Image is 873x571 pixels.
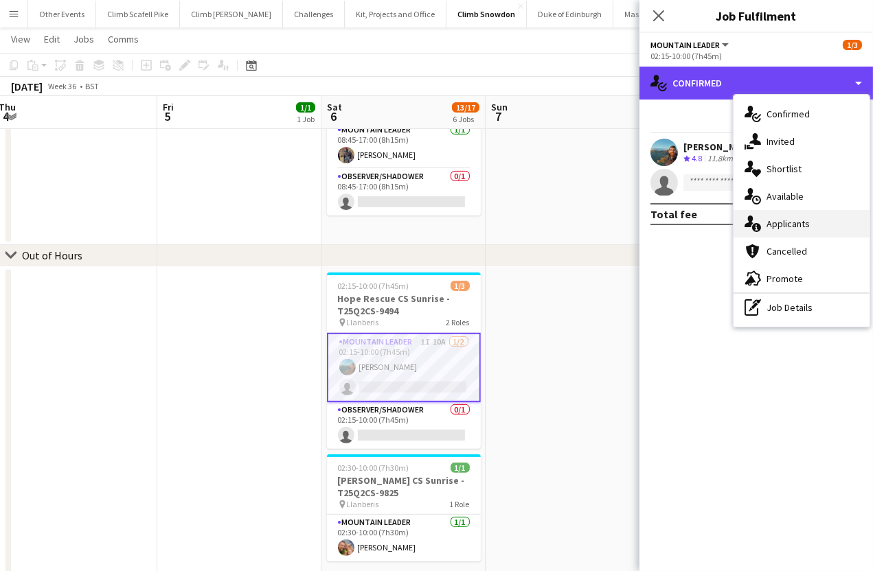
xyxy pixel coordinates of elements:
span: 6 [325,108,342,124]
span: 2 Roles [446,317,470,327]
span: 1/1 [296,102,315,113]
span: 1/1 [451,463,470,473]
a: Comms [102,30,144,48]
div: Total fee [650,207,697,221]
div: 1 Job [297,114,315,124]
button: Other Events [28,1,96,27]
span: Sat [327,101,342,113]
div: Promote [734,265,870,292]
button: Mass Participation [613,1,700,27]
app-card-role: Observer/Shadower0/102:15-10:00 (7h45m) [327,402,481,449]
span: Week 36 [45,81,80,91]
span: Edit [44,33,60,45]
div: Job Details [734,294,870,321]
button: Climb [PERSON_NAME] [180,1,283,27]
span: Llanberis [347,499,379,509]
span: 1/3 [843,40,862,50]
button: Mountain Leader [650,40,731,50]
span: Fri [163,101,174,113]
span: View [11,33,30,45]
button: Climb Scafell Pike [96,1,180,27]
span: Comms [108,33,139,45]
button: Duke of Edinburgh [527,1,613,27]
div: Confirmed [734,100,870,128]
div: Invited [734,128,870,155]
span: 1 Role [450,499,470,509]
div: Out of Hours [22,248,82,262]
div: 02:15-10:00 (7h45m) [650,51,862,61]
app-card-role: Mountain Leader1I10A1/202:15-10:00 (7h45m)[PERSON_NAME] [327,333,481,402]
span: Jobs [73,33,94,45]
a: Edit [38,30,65,48]
div: Available [734,183,870,210]
div: Confirmed [639,67,873,100]
app-job-card: 08:45-17:00 (8h15m)1/2[PERSON_NAME] CS day - T25Q2CS-9776 Rhyd Ddu2 RolesMountain Leader1/108:45-... [327,62,481,215]
a: View [5,30,36,48]
app-job-card: 02:15-10:00 (7h45m)1/3Hope Rescue CS Sunrise - T25Q2CS-9494 Llanberis2 RolesMountain Leader1I10A1... [327,272,481,449]
button: Challenges [283,1,345,27]
app-job-card: 02:30-10:00 (7h30m)1/1[PERSON_NAME] CS Sunrise - T25Q2CS-9825 Llanberis1 RoleMountain Leader1/102... [327,454,481,561]
div: Cancelled [734,237,870,265]
app-card-role: Mountain Leader1/102:30-10:00 (7h30m)[PERSON_NAME] [327,515,481,561]
span: 7 [489,108,508,124]
app-card-role: Observer/Shadower0/108:45-17:00 (8h15m) [327,169,481,215]
h3: Job Fulfilment [639,7,873,25]
span: Llanberis [347,317,379,327]
h3: Hope Rescue CS Sunrise - T25Q2CS-9494 [327,292,481,317]
div: Applicants [734,210,870,237]
span: 5 [161,108,174,124]
div: 11.8km [705,153,736,165]
button: Kit, Projects and Office [345,1,446,27]
span: 02:15-10:00 (7h45m) [338,281,409,291]
app-card-role: Mountain Leader1/108:45-17:00 (8h15m)[PERSON_NAME] [327,122,481,169]
div: BST [85,81,99,91]
a: Jobs [68,30,100,48]
span: Mountain Leader [650,40,720,50]
span: 1/3 [451,281,470,291]
h3: [PERSON_NAME] CS Sunrise - T25Q2CS-9825 [327,474,481,499]
div: [PERSON_NAME] [683,141,756,153]
span: 02:30-10:00 (7h30m) [338,463,409,473]
button: Climb Snowdon [446,1,527,27]
span: Sun [491,101,508,113]
div: 6 Jobs [453,114,479,124]
div: Shortlist [734,155,870,183]
div: [DATE] [11,80,43,93]
span: 13/17 [452,102,479,113]
span: 4.8 [692,153,702,163]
